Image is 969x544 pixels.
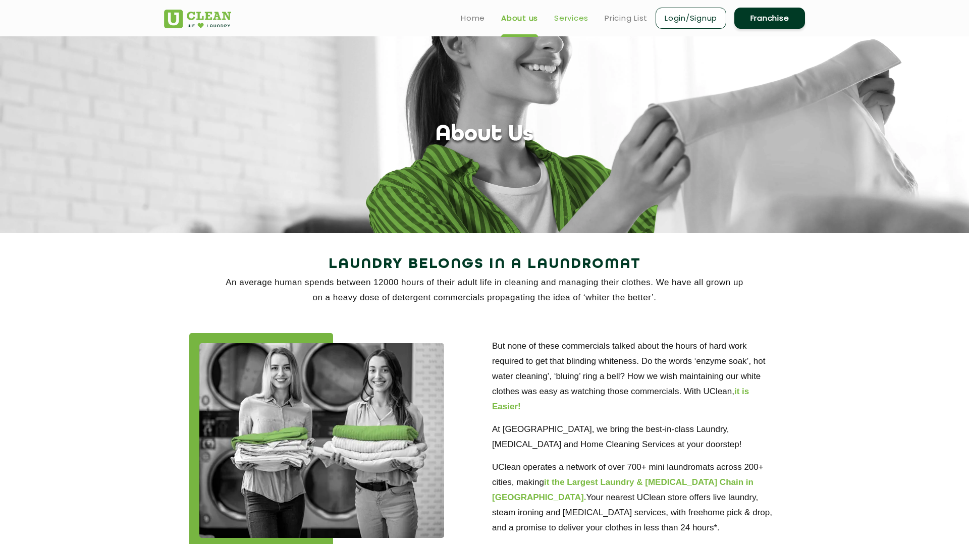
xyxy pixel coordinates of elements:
img: about_img_11zon.webp [199,343,444,538]
a: Franchise [734,8,805,29]
h1: About Us [436,122,533,148]
a: About us [501,12,538,24]
p: UClean operates a network of over 700+ mini laundromats across 200+ cities, making Your nearest U... [492,460,780,535]
p: An average human spends between 12000 hours of their adult life in cleaning and managing their cl... [164,275,805,305]
img: UClean Laundry and Dry Cleaning [164,10,231,28]
h2: Laundry Belongs in a Laundromat [164,252,805,277]
a: Login/Signup [656,8,726,29]
b: it the Largest Laundry & [MEDICAL_DATA] Chain in [GEOGRAPHIC_DATA]. [492,477,753,502]
p: But none of these commercials talked about the hours of hard work required to get that blinding w... [492,339,780,414]
a: Pricing List [605,12,648,24]
p: At [GEOGRAPHIC_DATA], we bring the best-in-class Laundry, [MEDICAL_DATA] and Home Cleaning Servic... [492,422,780,452]
a: Services [554,12,588,24]
a: Home [461,12,485,24]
